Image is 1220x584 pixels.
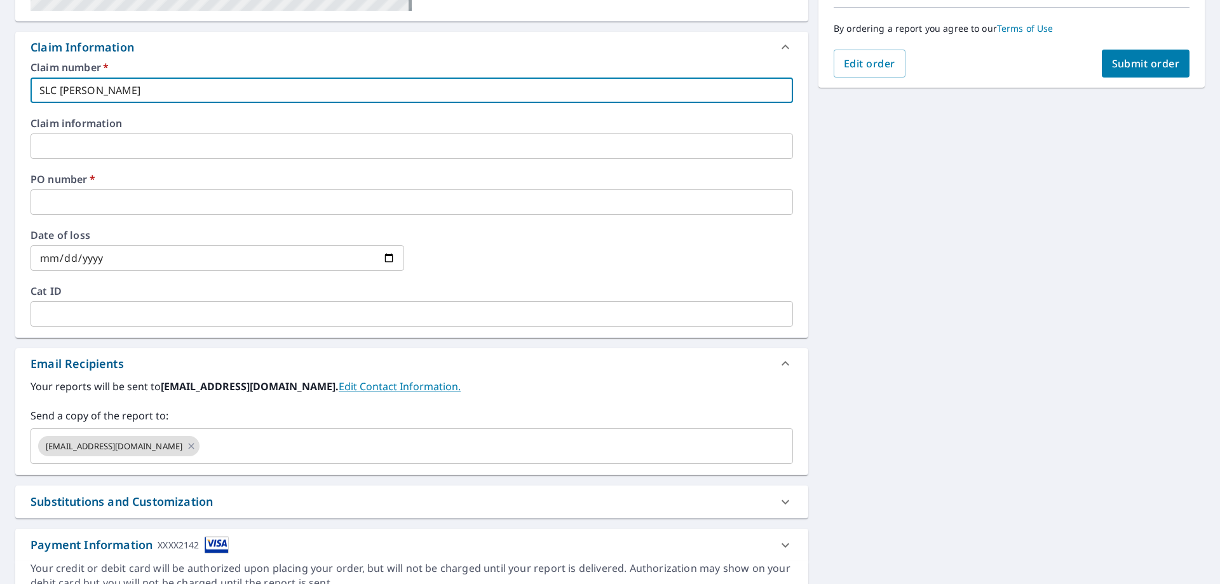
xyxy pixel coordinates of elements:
div: Claim Information [30,39,134,56]
div: Claim Information [15,32,808,62]
span: Submit order [1112,57,1180,71]
label: PO number [30,174,793,184]
div: Substitutions and Customization [15,486,808,518]
label: Your reports will be sent to [30,379,793,394]
div: Payment Information [30,536,229,553]
p: By ordering a report you agree to our [834,23,1189,34]
label: Send a copy of the report to: [30,408,793,423]
a: EditContactInfo [339,379,461,393]
div: Email Recipients [15,348,808,379]
b: [EMAIL_ADDRESS][DOMAIN_NAME]. [161,379,339,393]
div: Substitutions and Customization [30,493,213,510]
label: Date of loss [30,230,404,240]
a: Terms of Use [997,22,1054,34]
div: [EMAIL_ADDRESS][DOMAIN_NAME] [38,436,200,456]
div: XXXX2142 [158,536,199,553]
img: cardImage [205,536,229,553]
div: Email Recipients [30,355,124,372]
label: Cat ID [30,286,793,296]
span: [EMAIL_ADDRESS][DOMAIN_NAME] [38,440,190,452]
button: Submit order [1102,50,1190,78]
span: Edit order [844,57,895,71]
button: Edit order [834,50,905,78]
label: Claim information [30,118,793,128]
div: Payment InformationXXXX2142cardImage [15,529,808,561]
label: Claim number [30,62,793,72]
